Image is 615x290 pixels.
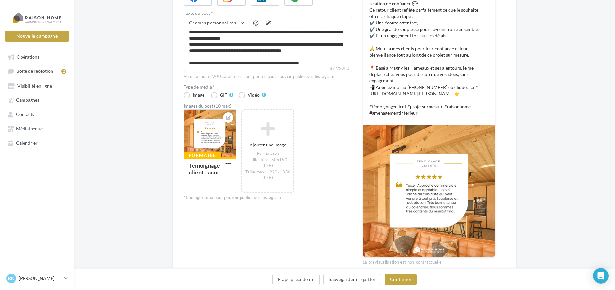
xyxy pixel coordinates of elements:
div: 10 images max pour pouvoir publier sur Instagram [184,195,352,201]
button: Champs personnalisés [184,17,248,28]
button: Étape précédente [272,274,320,285]
a: Contacts [4,108,70,120]
span: Bn [8,275,14,282]
button: Continuer [385,274,417,285]
button: Sauvegarder et quitter [323,274,381,285]
span: Contacts [16,112,34,117]
div: Témoignage client - aout [189,162,220,176]
div: Open Intercom Messenger [593,268,609,284]
span: Boîte de réception [16,69,53,74]
a: Boîte de réception2 [4,65,70,77]
div: Images du post (10 max) [184,104,352,108]
label: 877/2200 [184,65,352,72]
div: La prévisualisation est non-contractuelle [363,257,495,265]
a: Campagnes [4,94,70,106]
p: [PERSON_NAME] [19,275,61,282]
button: Nouvelle campagne [5,31,69,42]
span: Opérations [17,54,39,60]
div: 2 [61,69,66,74]
a: Médiathèque [4,123,70,134]
label: Texte du post * [184,11,352,15]
a: Opérations [4,51,70,62]
div: Formatée [184,152,221,159]
span: Médiathèque [16,126,43,131]
div: Au maximum 2200 caractères sont permis pour pouvoir publier sur Instagram [184,74,352,80]
div: GIF [220,93,227,97]
label: Type de média * [184,85,352,89]
span: Campagnes [16,97,39,103]
div: Vidéo [248,93,260,97]
span: Champs personnalisés [189,20,236,25]
span: Calendrier [16,140,38,146]
a: Bn [PERSON_NAME] [5,272,69,285]
div: Image [193,93,204,97]
a: Visibilité en ligne [4,80,70,91]
a: Calendrier [4,137,70,148]
span: Visibilité en ligne [17,83,52,89]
